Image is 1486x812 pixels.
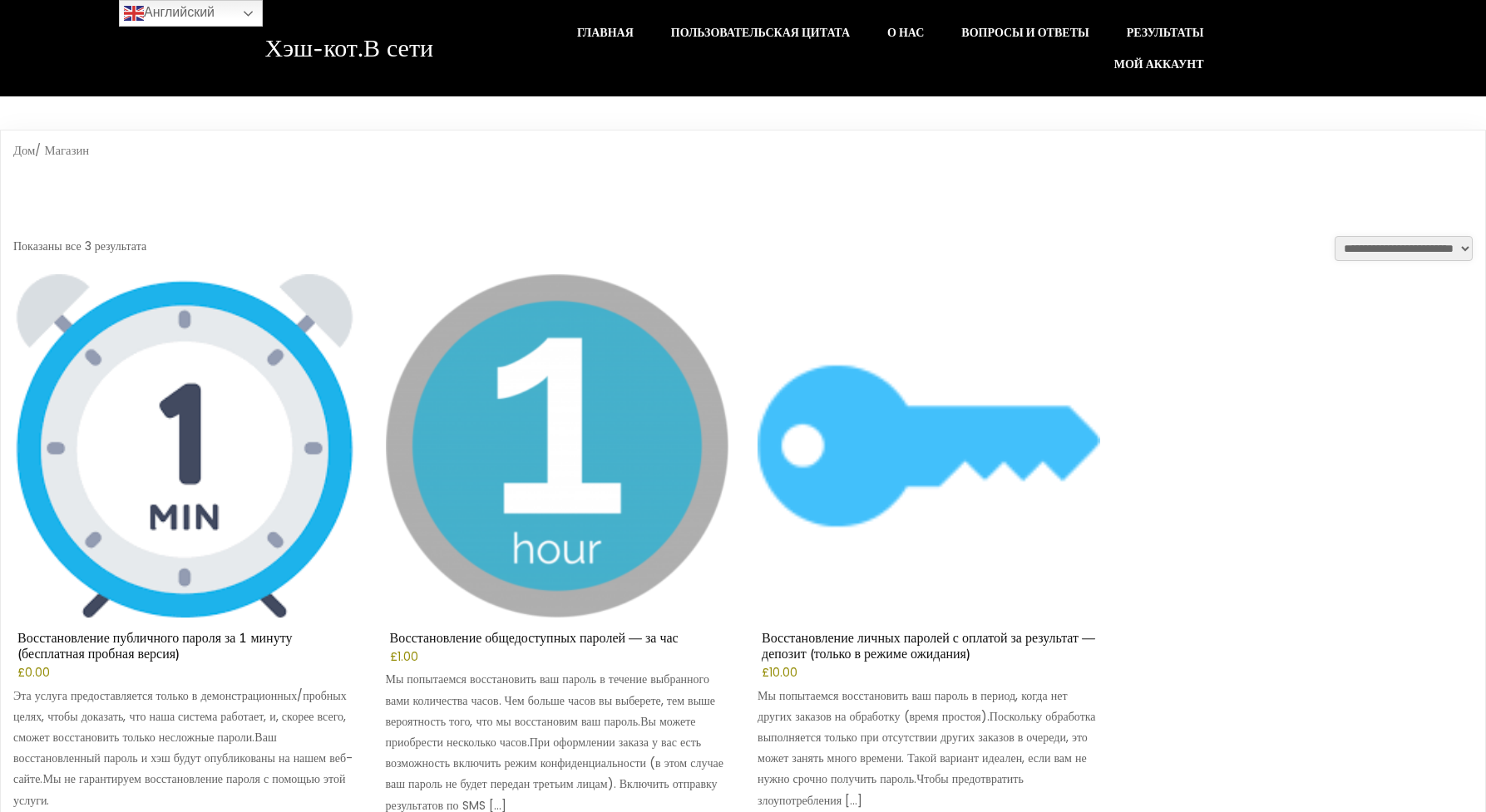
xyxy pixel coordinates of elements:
[762,665,769,681] span: £
[13,238,146,254] ya-tr-span: Показаны все 3 результата
[265,32,363,66] ya-tr-span: Хэш-кот.
[17,665,25,681] span: £
[762,629,1095,663] ya-tr-span: Восстановление личных паролей с оплатой за результат — депозит (только в режиме ожидания)
[390,649,418,665] bdi: 1.00
[386,274,728,651] a: Восстановление общедоступных паролей — за час
[13,143,1473,159] nav: Панировочный сухарь
[35,142,89,159] ya-tr-span: / Магазин
[13,166,227,240] ya-tr-span: Магазин
[654,17,867,48] a: Пользовательская Цитата
[13,687,347,746] ya-tr-span: Эта услуга предоставляется только в демонстрационных/пробных целях, чтобы доказать, что наша сист...
[671,24,850,41] ya-tr-span: Пользовательская Цитата
[762,665,797,681] bdi: 10.00
[944,17,1106,48] a: Вопросы и ответы
[577,24,634,41] ya-tr-span: Главная
[758,708,1096,788] ya-tr-span: Поскольку обработка выполняется только при отсутствии других заказов в очереди, это может занять ...
[13,729,353,787] ya-tr-span: Ваш восстановленный пароль и хэш будут опубликованы на нашем веб-сайте.
[1127,24,1204,41] ya-tr-span: Результаты
[265,32,541,65] a: Хэш-кот.В сети
[758,274,1100,667] a: Восстановление личных паролей с оплатой за результат — депозит (только в режиме ожидания)
[363,32,433,66] ya-tr-span: В сети
[1109,17,1222,48] a: Результаты
[124,3,144,23] img: en
[386,274,728,617] img: Восстановление публичного пароля — за час
[560,17,651,48] a: Главная
[758,770,1024,808] ya-tr-span: Чтобы предотвратить злоупотребления […]
[17,665,50,681] bdi: 0.00
[1335,236,1473,261] select: Заказ в магазине
[887,24,924,41] ya-tr-span: О нас
[386,671,716,729] ya-tr-span: Мы попытаемся восстановить ваш пароль в течение выбранного вами количества часов. Чем больше часо...
[13,274,356,617] img: Восстановление публичного пароля за 1 минуту (бесплатная пробная версия)
[13,274,356,667] a: Восстановление публичного пароля за 1 минуту (бесплатная пробная версия)
[961,24,1089,41] ya-tr-span: Вопросы и ответы
[870,17,941,48] a: О нас
[758,274,1100,617] img: Восстановление личных паролей с оплатой за результат — депозит (только в режиме ожидания)
[144,5,215,19] ya-tr-span: Английский
[390,629,679,647] ya-tr-span: Восстановление общедоступных паролей — за час
[13,631,356,667] h2: Восстановление публичного пароля за 1 минуту (бесплатная пробная версия)
[13,142,35,159] a: Дом
[1097,48,1222,80] a: Мой аккаунт
[1114,56,1204,72] ya-tr-span: Мой аккаунт
[13,770,345,808] ya-tr-span: Мы не гарантируем восстановление пароля с помощью этой услуги.
[390,649,397,665] span: £
[758,687,1068,725] ya-tr-span: Мы попытаемся восстановить ваш пароль в период, когда нет других заказов на обработку (время прос...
